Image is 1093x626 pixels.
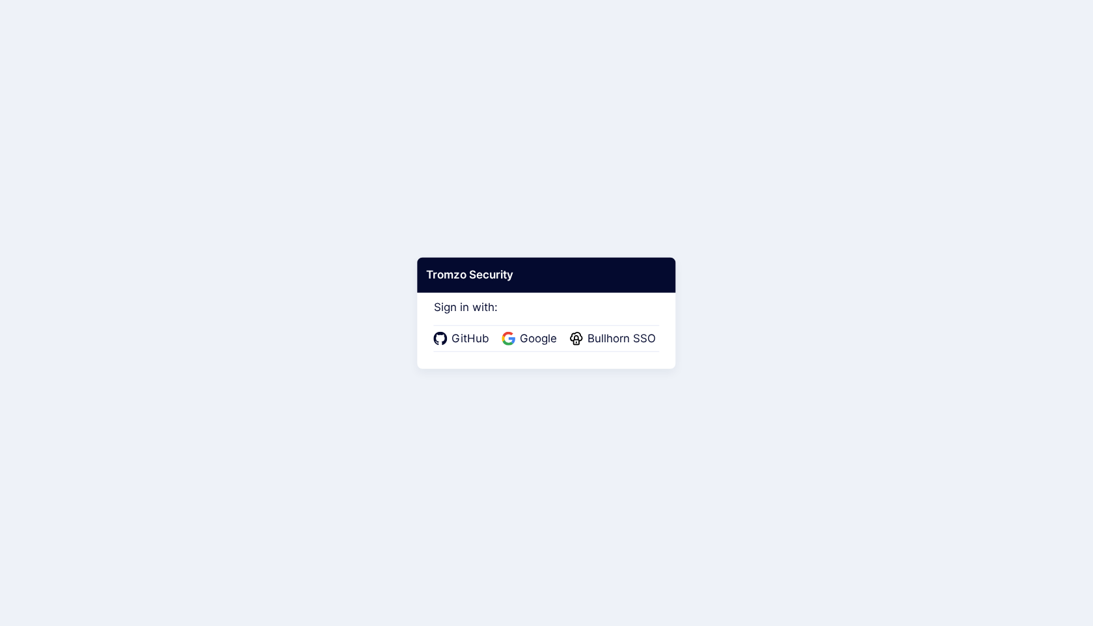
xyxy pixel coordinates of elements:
span: Bullhorn SSO [584,331,660,347]
span: Google [516,331,561,347]
a: Google [502,331,561,347]
a: Bullhorn SSO [570,331,660,347]
span: GitHub [448,331,493,347]
a: GitHub [434,331,493,347]
div: Tromzo Security [417,258,675,293]
div: Sign in with: [434,283,660,352]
